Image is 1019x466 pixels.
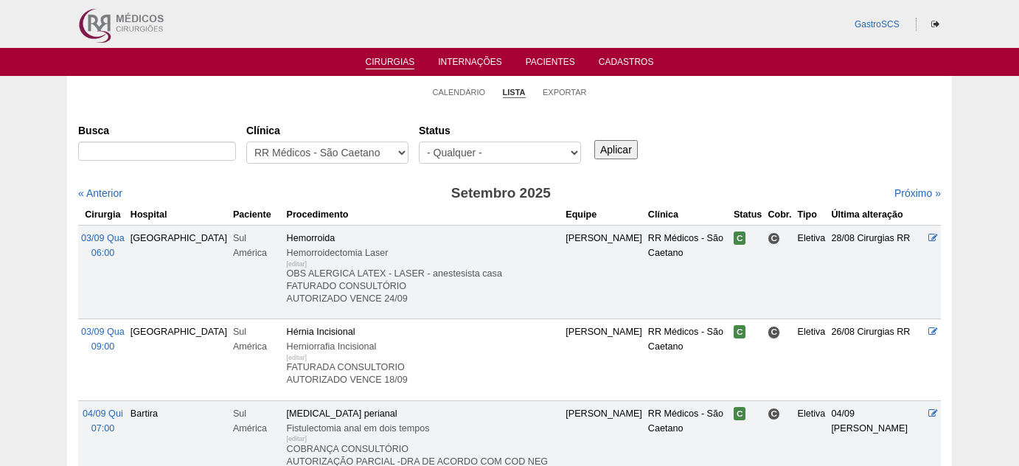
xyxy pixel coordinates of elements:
[128,204,230,226] th: Hospital
[287,361,560,386] p: FATURADA CONSULTORIO AUTORIZADO VENCE 18/09
[81,233,125,243] span: 03/09 Qua
[855,19,900,29] a: GastroSCS
[233,324,281,354] div: Sul América
[894,187,941,199] a: Próximo »
[81,233,125,258] a: 03/09 Qua 06:00
[287,339,560,354] div: Herniorrafia Incisional
[599,57,654,72] a: Cadastros
[419,123,581,138] label: Status
[284,319,563,400] td: Hérnia Incisional
[287,431,307,446] div: [editar]
[230,204,284,226] th: Paciente
[795,204,829,226] th: Tipo
[503,87,526,98] a: Lista
[645,319,731,400] td: RR Médicos - São Caetano
[285,183,717,204] h3: Setembro 2025
[83,408,123,434] a: 04/09 Qui 07:00
[768,326,780,338] span: Consultório
[768,408,780,420] span: Consultório
[563,319,645,400] td: [PERSON_NAME]
[828,225,925,319] td: 28/08 Cirurgias RR
[734,325,746,338] span: Confirmada
[928,327,938,337] a: Editar
[433,87,486,97] a: Calendário
[438,57,502,72] a: Internações
[563,204,645,226] th: Equipe
[795,225,829,319] td: Eletiva
[233,406,281,436] div: Sul América
[287,257,307,271] div: [editar]
[287,421,560,436] div: Fistulectomia anal em dois tempos
[78,123,236,138] label: Busca
[91,248,115,258] span: 06:00
[287,246,560,260] div: Hemorroidectomia Laser
[78,187,122,199] a: « Anterior
[287,268,560,305] p: OBS ALERGICA LATEX - LASER - anestesista casa FATURADO CONSULTÓRIO AUTORIZADO VENCE 24/09
[246,123,408,138] label: Clínica
[765,204,794,226] th: Cobr.
[78,142,236,161] input: Digite os termos que você deseja procurar.
[233,231,281,260] div: Sul América
[81,327,125,352] a: 03/09 Qua 09:00
[563,225,645,319] td: [PERSON_NAME]
[828,204,925,226] th: Última alteração
[81,327,125,337] span: 03/09 Qua
[645,204,731,226] th: Clínica
[91,341,115,352] span: 09:00
[734,232,746,245] span: Confirmada
[91,423,115,434] span: 07:00
[83,408,123,419] span: 04/09 Qui
[594,140,638,159] input: Aplicar
[731,204,765,226] th: Status
[526,57,575,72] a: Pacientes
[734,407,746,420] span: Confirmada
[287,350,307,365] div: [editar]
[128,225,230,319] td: [GEOGRAPHIC_DATA]
[768,232,780,245] span: Consultório
[828,319,925,400] td: 26/08 Cirurgias RR
[928,408,938,419] a: Editar
[78,204,128,226] th: Cirurgia
[366,57,415,69] a: Cirurgias
[795,319,829,400] td: Eletiva
[645,225,731,319] td: RR Médicos - São Caetano
[928,233,938,243] a: Editar
[931,20,939,29] i: Sair
[284,204,563,226] th: Procedimento
[284,225,563,319] td: Hemorroida
[128,319,230,400] td: [GEOGRAPHIC_DATA]
[543,87,587,97] a: Exportar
